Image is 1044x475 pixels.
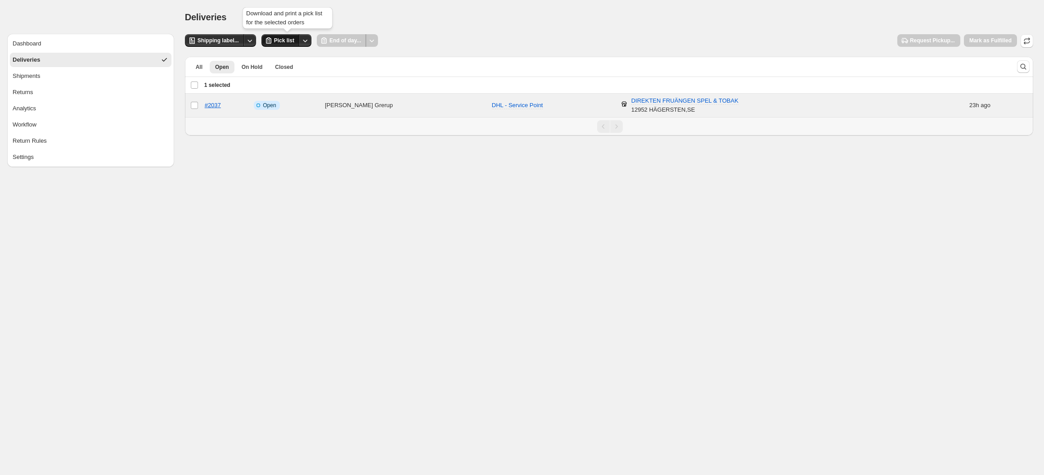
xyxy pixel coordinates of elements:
span: Shipments [13,72,40,81]
div: 12952 HÄGERSTEN , SE [631,96,738,114]
span: Analytics [13,104,36,113]
button: Returns [10,85,171,100]
td: [PERSON_NAME] Grerup [322,94,489,118]
span: Deliveries [13,55,40,64]
button: Deliveries [10,53,171,67]
span: Pick list [274,37,294,44]
button: Pick list [261,34,300,47]
span: Workflow [13,120,36,129]
button: Shipments [10,69,171,83]
span: Dashboard [13,39,41,48]
a: #2037 [205,102,221,109]
td: ago [967,94,1033,118]
button: Dashboard [10,36,171,51]
span: On Hold [242,63,263,71]
button: Workflow [10,118,171,132]
span: DIREKTEN FRUÄNGEN SPEL & TOBAK [631,97,738,105]
button: DHL - Service Point [486,98,549,113]
span: All [196,63,202,71]
span: Open [215,63,229,71]
button: DIREKTEN FRUÄNGEN SPEL & TOBAK [626,94,744,108]
span: Settings [13,153,34,162]
span: Open [263,102,276,109]
span: Closed [275,63,293,71]
button: Settings [10,150,171,164]
span: 1 selected [204,81,230,89]
span: DHL - Service Point [492,102,543,109]
nav: Pagination [185,117,1033,136]
button: Search and filter results [1017,60,1030,73]
button: Other actions [299,34,311,47]
span: Return Rules [13,136,47,145]
span: Shipping label... [198,37,239,44]
button: Other actions [243,34,256,47]
button: Return Rules [10,134,171,148]
span: Deliveries [185,12,227,22]
button: Analytics [10,101,171,116]
button: Shipping label... [185,34,244,47]
span: Returns [13,88,33,97]
time: Monday, October 6, 2025 at 3:17:06 PM [969,102,979,109]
